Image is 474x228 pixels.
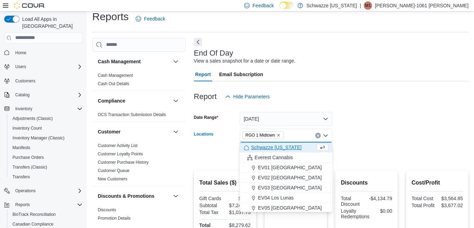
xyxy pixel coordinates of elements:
[240,163,333,173] button: EV01 [GEOGRAPHIC_DATA]
[98,160,149,165] span: Customer Purchase History
[15,64,26,70] span: Users
[98,143,138,148] a: Customer Activity List
[240,173,333,183] button: EV02 [GEOGRAPHIC_DATA]
[194,92,217,101] h3: Report
[226,222,251,228] div: $8,279.62
[12,105,83,113] span: Inventory
[98,73,133,78] span: Cash Management
[240,153,333,163] button: Everest Cannabis
[98,97,170,104] button: Compliance
[12,187,38,195] button: Operations
[1,76,85,86] button: Customers
[7,210,85,219] button: BioTrack Reconciliation
[412,203,436,208] div: Total Profit
[98,215,131,221] span: Promotion Details
[1,62,85,72] button: Users
[194,57,295,65] div: View a sales snapshot for a date or date range.
[1,48,85,58] button: Home
[240,203,333,213] button: EV05 [GEOGRAPHIC_DATA]
[12,212,56,217] span: BioTrack Reconciliation
[98,112,166,117] a: OCS Transaction Submission Details
[12,187,83,195] span: Operations
[10,210,59,219] a: BioTrack Reconciliation
[276,133,281,137] button: Remove RGO 1 Midtown from selection in this group
[7,172,85,182] button: Transfers
[7,153,85,162] button: Purchase Orders
[10,114,83,123] span: Adjustments (Classic)
[14,2,45,9] img: Cova
[12,91,83,99] span: Catalog
[10,144,83,152] span: Manifests
[98,97,125,104] h3: Compliance
[98,58,141,65] h3: Cash Management
[92,10,129,24] h1: Reports
[364,1,372,10] div: Martin-1061 Barela
[194,49,233,57] h3: End Of Day
[226,196,251,201] div: $0.00
[98,216,131,221] a: Promotion Details
[98,151,143,157] span: Customer Loyalty Points
[98,177,127,181] a: New Customers
[12,135,64,141] span: Inventory Manager (Classic)
[226,203,251,208] div: $7,241.87
[98,58,170,65] button: Cash Management
[245,132,275,139] span: RGO 1 Midtown
[258,184,322,191] span: EV03 [GEOGRAPHIC_DATA]
[199,179,251,187] h2: Total Sales ($)
[199,196,224,201] div: Gift Cards
[98,168,129,173] a: Customer Queue
[92,141,186,186] div: Customer
[258,204,322,211] span: EV05 [GEOGRAPHIC_DATA]
[360,1,361,10] p: |
[12,91,32,99] button: Catalog
[258,174,322,181] span: EV02 [GEOGRAPHIC_DATA]
[172,57,180,66] button: Cash Management
[194,131,214,137] label: Locations
[172,128,180,136] button: Customer
[10,210,83,219] span: BioTrack Reconciliation
[323,133,328,138] button: Close list of options
[12,164,47,170] span: Transfers (Classic)
[15,50,26,56] span: Home
[1,104,85,114] button: Inventory
[1,186,85,196] button: Operations
[12,77,38,85] a: Customers
[10,153,47,162] a: Purchase Orders
[98,193,170,199] button: Discounts & Promotions
[258,194,294,201] span: EV04 Los Lunas
[194,38,202,46] button: Next
[12,76,83,85] span: Customers
[10,114,55,123] a: Adjustments (Classic)
[219,67,263,81] span: Email Subscription
[92,71,186,91] div: Cash Management
[12,221,53,227] span: Canadian Compliance
[10,124,83,132] span: Inventory Count
[98,193,154,199] h3: Discounts & Promotions
[92,111,186,122] div: Compliance
[226,210,251,215] div: $1,037.75
[133,12,168,26] a: Feedback
[341,208,370,219] div: Loyalty Redemptions
[7,114,85,123] button: Adjustments (Classic)
[10,134,67,142] a: Inventory Manager (Classic)
[240,112,333,126] button: [DATE]
[199,203,224,208] div: Subtotal
[233,93,270,100] span: Hide Parameters
[98,81,129,87] span: Cash Out Details
[12,155,44,160] span: Purchase Orders
[240,183,333,193] button: EV03 [GEOGRAPHIC_DATA]
[252,2,274,9] span: Feedback
[365,1,371,10] span: M1
[307,1,357,10] p: Schwazze [US_STATE]
[7,123,85,133] button: Inventory Count
[12,145,30,150] span: Manifests
[15,188,36,194] span: Operations
[12,48,83,57] span: Home
[172,192,180,200] button: Discounts & Promotions
[439,203,463,208] div: $3,677.02
[12,63,83,71] span: Users
[242,131,284,139] span: RGO 1 Midtown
